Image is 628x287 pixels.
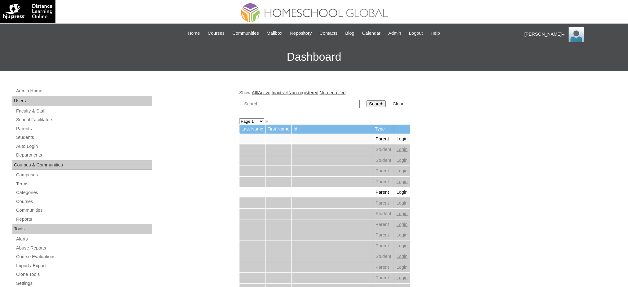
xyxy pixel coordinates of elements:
a: Login [397,222,408,227]
span: Communities [232,30,259,37]
span: Help [431,30,440,37]
a: Students [15,134,152,141]
span: Calendar [362,30,380,37]
a: Communities [229,30,262,37]
input: Search [367,100,386,107]
input: Search [243,100,360,108]
a: Admin [385,30,404,37]
a: Admin Home [15,87,152,95]
a: Terms [15,180,152,188]
a: All [252,90,257,95]
a: Login [397,201,408,205]
div: Courses & Communities [12,160,152,170]
span: Repository [290,30,312,37]
a: Parents [15,125,152,133]
a: Active [258,90,270,95]
td: Parent [373,187,394,198]
a: Blog [342,30,357,37]
a: Login [397,232,408,237]
a: Courses [204,30,228,37]
h3: Dashboard [3,43,625,71]
a: Clear [393,101,403,106]
td: Parent [373,134,394,144]
div: [PERSON_NAME] [525,27,622,42]
a: Calendar [359,30,384,37]
a: Abuse Reports [15,244,152,252]
img: logo-white.png [3,3,52,20]
td: Parent [373,273,394,283]
a: Home [185,30,203,37]
a: Faculty & Staff [15,107,152,115]
td: Type [373,125,394,134]
span: Admin [388,30,401,37]
a: Categories [15,189,152,196]
a: Inactive [271,90,287,95]
a: Login [397,243,408,248]
a: Login [397,265,408,270]
a: Communities [15,206,152,214]
td: Parent [373,241,394,251]
a: Login [397,168,408,173]
span: Logout [409,30,423,37]
div: Tools [12,224,152,234]
td: First Name [266,125,292,134]
span: Home [188,30,200,37]
a: Reports [15,215,152,223]
span: Mailbox [267,30,283,37]
a: Logout [406,30,426,37]
td: Parent [373,219,394,230]
a: Non-registered [288,90,318,95]
a: Help [428,30,443,37]
a: Login [397,136,408,141]
a: Auto Login [15,143,152,150]
div: Users [12,96,152,106]
td: Parent [373,230,394,241]
td: Last Name [239,125,265,134]
td: Student [373,209,394,219]
td: Parent [373,177,394,187]
a: Course Evaluations [15,253,152,261]
a: Mailbox [264,30,286,37]
a: » [265,119,268,124]
a: Departments [15,151,152,159]
td: Student [373,251,394,262]
a: Contacts [316,30,340,37]
a: Repository [287,30,315,37]
td: Parent [373,166,394,176]
a: School Facilitators [15,116,152,124]
a: Login [397,254,408,259]
span: Contacts [319,30,337,37]
span: Courses [208,30,225,37]
td: Parent [373,262,394,273]
a: Campuses [15,171,152,179]
td: Id [292,125,373,134]
td: Student [373,155,394,166]
td: Student [373,144,394,155]
span: Blog [345,30,354,37]
a: Courses [15,198,152,205]
img: Ariane Ebuen [569,27,584,42]
a: Alerts [15,235,152,243]
a: Login [397,158,408,163]
a: Import / Export [15,262,152,270]
a: Non-enrolled [320,90,346,95]
a: Clone Tools [15,271,152,278]
div: Show: | | | | [239,90,546,112]
a: Login [397,211,408,216]
td: Parent [373,198,394,209]
a: Login [397,179,408,184]
a: Login [397,147,408,152]
a: Login [397,275,408,280]
a: Login [397,190,408,195]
